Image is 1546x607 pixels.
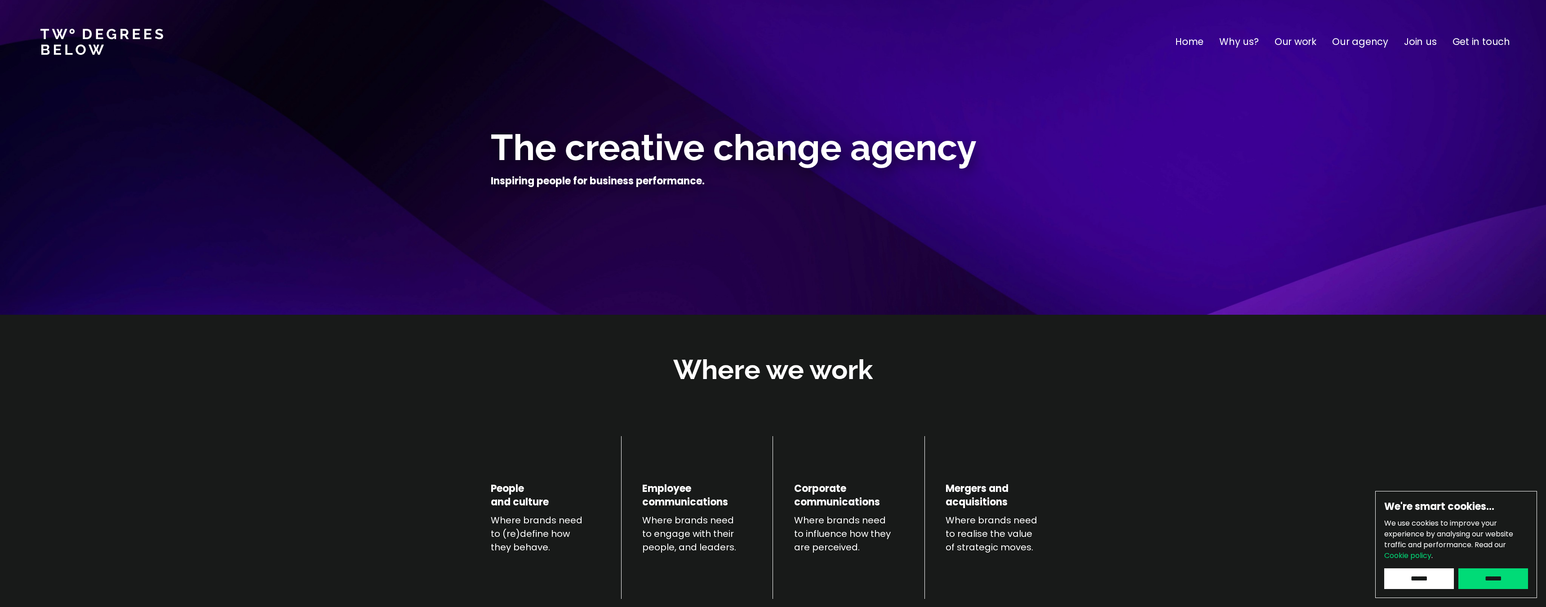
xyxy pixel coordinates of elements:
[1384,540,1506,561] span: Read our .
[794,513,904,554] p: Where brands need to influence how they are perceived.
[1384,518,1528,561] p: We use cookies to improve your experience by analysing our website traffic and performance.
[491,482,549,509] h4: People and culture
[946,482,1008,509] h4: Mergers and acquisitions
[491,174,705,188] h4: Inspiring people for business performance.
[491,126,977,169] span: The creative change agency
[1332,35,1388,49] a: Our agency
[642,482,728,509] h4: Employee communications
[1219,35,1259,49] a: Why us?
[673,352,873,388] h2: Where we work
[491,513,600,554] p: Where brands need to (re)define how they behave.
[642,513,752,554] p: Where brands need to engage with their people, and leaders.
[1453,35,1510,49] a: Get in touch
[794,482,880,509] h4: Corporate communications
[1275,35,1316,49] a: Our work
[946,513,1055,554] p: Where brands need to realise the value of strategic moves.
[1175,35,1204,49] a: Home
[1404,35,1437,49] a: Join us
[1384,550,1431,561] a: Cookie policy
[1384,500,1528,513] h6: We're smart cookies…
